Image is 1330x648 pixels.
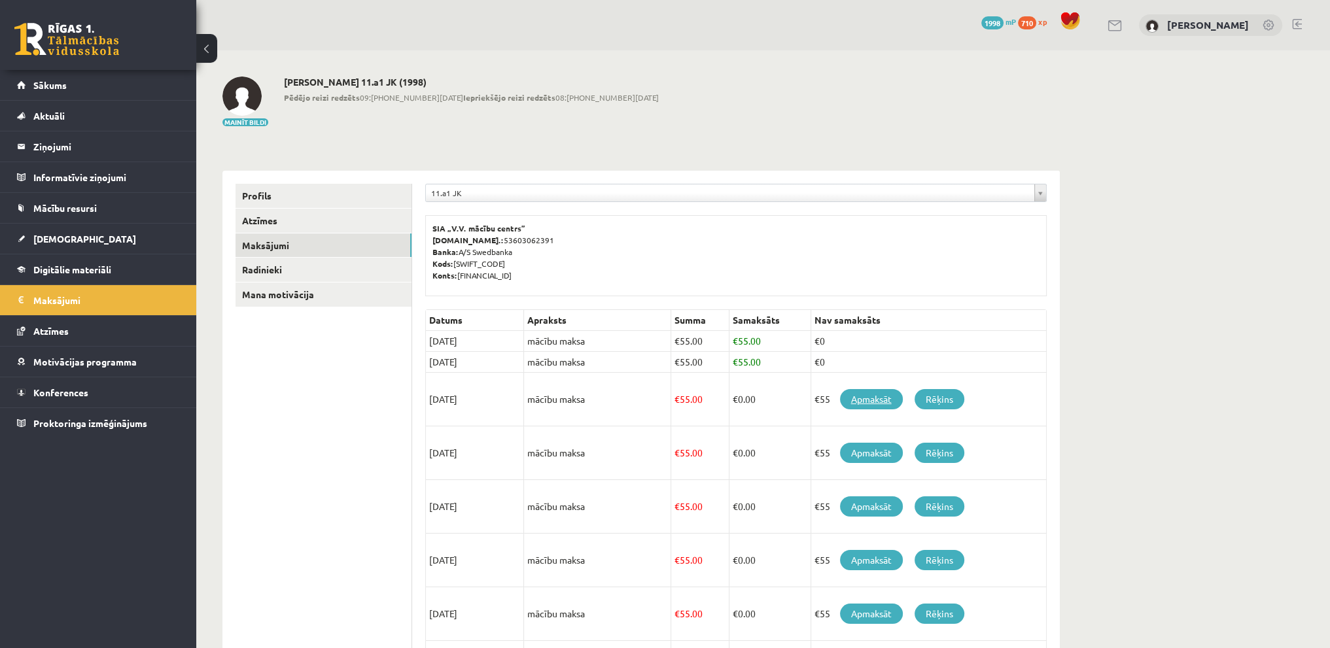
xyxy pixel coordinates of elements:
[729,426,811,480] td: 0.00
[17,254,180,284] a: Digitālie materiāli
[671,426,729,480] td: 55.00
[915,443,964,463] a: Rēķins
[729,331,811,352] td: 55.00
[236,233,411,258] a: Maksājumi
[17,377,180,407] a: Konferences
[840,550,903,570] a: Apmaksāt
[1018,16,1036,29] span: 710
[729,480,811,534] td: 0.00
[524,480,671,534] td: mācību maksa
[33,110,65,122] span: Aktuāli
[671,587,729,641] td: 55.00
[674,356,680,367] span: €
[524,331,671,352] td: mācību maksa
[1038,16,1047,27] span: xp
[811,480,1046,534] td: €55
[33,162,180,192] legend: Informatīvie ziņojumi
[915,550,964,570] a: Rēķins
[733,393,738,405] span: €
[432,235,504,245] b: [DOMAIN_NAME].:
[811,534,1046,587] td: €55
[674,554,680,566] span: €
[33,417,147,429] span: Proktoringa izmēģinājums
[915,389,964,409] a: Rēķins
[915,604,964,624] a: Rēķins
[524,310,671,331] th: Apraksts
[432,223,526,233] b: SIA „V.V. mācību centrs”
[17,347,180,377] a: Motivācijas programma
[733,335,738,347] span: €
[671,331,729,352] td: 55.00
[17,316,180,346] a: Atzīmes
[33,79,67,91] span: Sākums
[733,500,738,512] span: €
[811,587,1046,641] td: €55
[1146,20,1159,33] img: Viktorija Bērziņa
[524,373,671,426] td: mācību maksa
[840,604,903,624] a: Apmaksāt
[236,209,411,233] a: Atzīmes
[811,352,1046,373] td: €0
[674,335,680,347] span: €
[811,426,1046,480] td: €55
[33,285,180,315] legend: Maksājumi
[222,118,268,126] button: Mainīt bildi
[729,534,811,587] td: 0.00
[432,247,459,257] b: Banka:
[17,131,180,162] a: Ziņojumi
[33,233,136,245] span: [DEMOGRAPHIC_DATA]
[236,258,411,282] a: Radinieki
[674,607,680,619] span: €
[671,373,729,426] td: 55.00
[17,285,180,315] a: Maksājumi
[33,264,111,275] span: Digitālie materiāli
[840,496,903,517] a: Apmaksāt
[33,325,69,337] span: Atzīmes
[33,386,88,398] span: Konferences
[733,356,738,367] span: €
[729,587,811,641] td: 0.00
[524,352,671,373] td: mācību maksa
[426,426,524,480] td: [DATE]
[432,222,1040,281] p: 53603062391 A/S Swedbanka [SWIFT_CODE] [FINANCIAL_ID]
[671,310,729,331] th: Summa
[811,331,1046,352] td: €0
[524,534,671,587] td: mācību maksa
[733,607,738,619] span: €
[426,587,524,641] td: [DATE]
[426,184,1046,201] a: 11.a1 JK
[222,77,262,116] img: Viktorija Bērziņa
[674,393,680,405] span: €
[431,184,1029,201] span: 11.a1 JK
[729,373,811,426] td: 0.00
[236,184,411,208] a: Profils
[981,16,1004,29] span: 1998
[671,534,729,587] td: 55.00
[1167,18,1249,31] a: [PERSON_NAME]
[1006,16,1016,27] span: mP
[426,534,524,587] td: [DATE]
[671,480,729,534] td: 55.00
[840,443,903,463] a: Apmaksāt
[1018,16,1053,27] a: 710 xp
[17,70,180,100] a: Sākums
[729,310,811,331] th: Samaksāts
[915,496,964,517] a: Rēķins
[33,202,97,214] span: Mācību resursi
[236,282,411,307] a: Mana motivācija
[284,77,659,88] h2: [PERSON_NAME] 11.a1 JK (1998)
[524,587,671,641] td: mācību maksa
[426,480,524,534] td: [DATE]
[432,258,453,269] b: Kods:
[729,352,811,373] td: 55.00
[17,193,180,223] a: Mācību resursi
[524,426,671,480] td: mācību maksa
[17,101,180,131] a: Aktuāli
[981,16,1016,27] a: 1998 mP
[284,92,659,103] span: 09:[PHONE_NUMBER][DATE] 08:[PHONE_NUMBER][DATE]
[33,131,180,162] legend: Ziņojumi
[432,270,457,281] b: Konts:
[426,310,524,331] th: Datums
[811,310,1046,331] th: Nav samaksāts
[426,373,524,426] td: [DATE]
